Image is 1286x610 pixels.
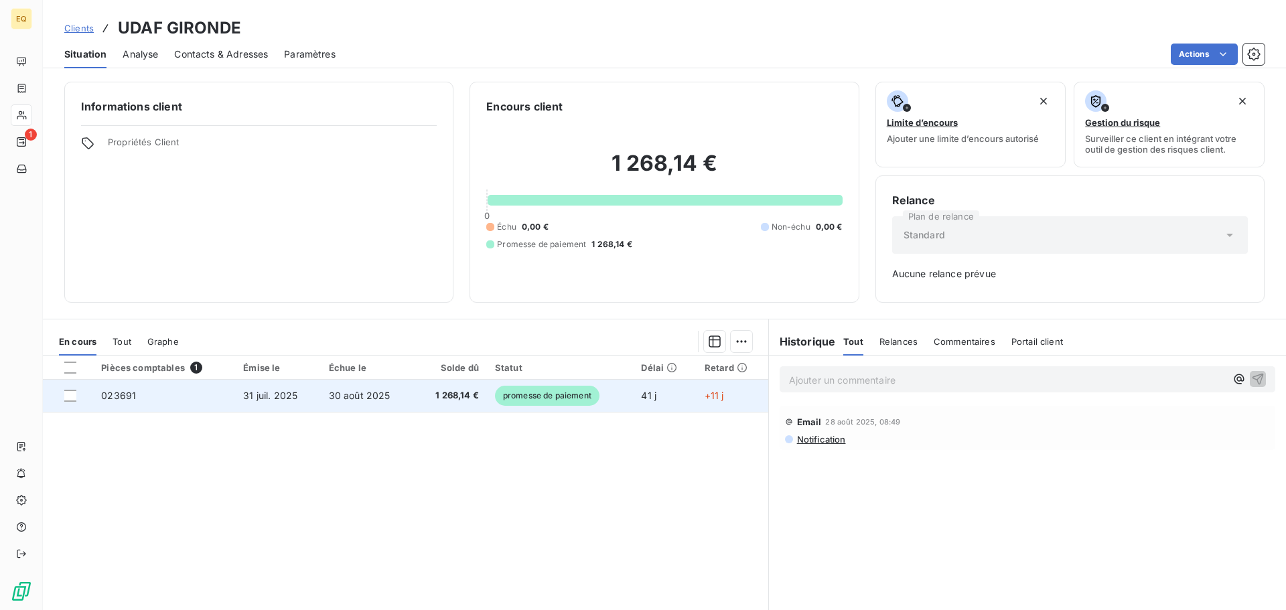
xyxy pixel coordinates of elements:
div: Retard [705,362,760,373]
span: 41 j [641,390,656,401]
span: Contacts & Adresses [174,48,268,61]
span: Standard [904,228,945,242]
h6: Informations client [81,98,437,115]
span: 31 juil. 2025 [243,390,297,401]
span: 1 268,14 € [591,238,632,250]
span: 1 268,14 € [423,389,478,402]
span: Limite d’encours [887,117,958,128]
div: EQ [11,8,32,29]
div: Délai [641,362,688,373]
span: Graphe [147,336,179,347]
div: Émise le [243,362,312,373]
iframe: Intercom live chat [1240,564,1273,597]
span: Promesse de paiement [497,238,586,250]
span: 1 [25,129,37,141]
span: 023691 [101,390,136,401]
button: Gestion du risqueSurveiller ce client en intégrant votre outil de gestion des risques client. [1074,82,1265,167]
span: Tout [843,336,863,347]
span: Email [797,416,822,427]
div: Statut [495,362,626,373]
span: En cours [59,336,96,347]
h2: 1 268,14 € [486,150,842,190]
div: Échue le [329,362,407,373]
span: Notification [796,434,846,445]
span: Tout [113,336,131,347]
a: Clients [64,21,94,35]
span: promesse de paiement [495,386,599,406]
span: Surveiller ce client en intégrant votre outil de gestion des risques client. [1085,133,1253,155]
span: Analyse [123,48,158,61]
span: Échu [497,221,516,233]
span: Gestion du risque [1085,117,1160,128]
span: Paramètres [284,48,336,61]
button: Limite d’encoursAjouter une limite d’encours autorisé [875,82,1066,167]
h6: Encours client [486,98,563,115]
span: Ajouter une limite d’encours autorisé [887,133,1039,144]
span: 0,00 € [522,221,549,233]
span: Commentaires [934,336,995,347]
span: 1 [190,362,202,374]
span: Non-échu [772,221,810,233]
span: 28 août 2025, 08:49 [825,418,900,426]
span: Situation [64,48,106,61]
button: Actions [1171,44,1238,65]
div: Solde dû [423,362,478,373]
span: Relances [879,336,918,347]
h6: Historique [769,333,836,350]
span: 30 août 2025 [329,390,390,401]
h6: Relance [892,192,1248,208]
span: Propriétés Client [108,137,437,155]
img: Logo LeanPay [11,581,32,602]
span: 0,00 € [816,221,843,233]
h3: UDAF GIRONDE [118,16,241,40]
span: +11 j [705,390,724,401]
span: Aucune relance prévue [892,267,1248,281]
span: Portail client [1011,336,1063,347]
div: Pièces comptables [101,362,227,374]
span: 0 [484,210,490,221]
span: Clients [64,23,94,33]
